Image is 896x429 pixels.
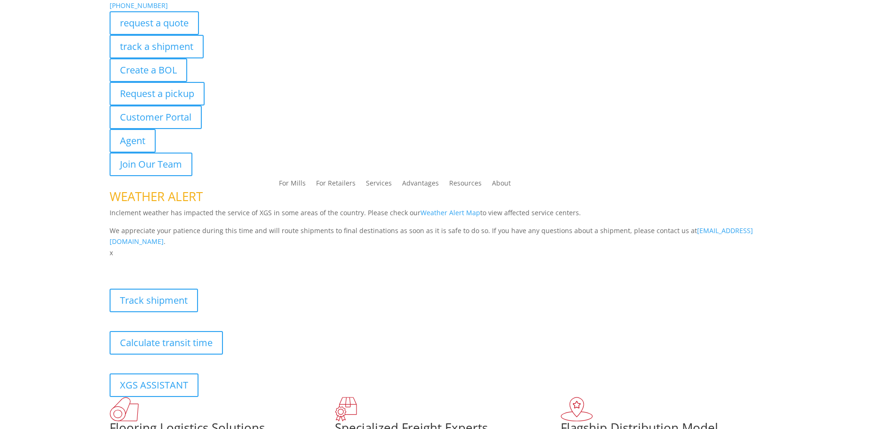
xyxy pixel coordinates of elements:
img: xgs-icon-focused-on-flooring-red [335,397,357,421]
a: Track shipment [110,289,198,312]
a: Weather Alert Map [420,208,480,217]
span: WEATHER ALERT [110,188,203,205]
a: For Mills [279,180,306,190]
p: Inclement weather has impacted the service of XGS in some areas of the country. Please check our ... [110,207,787,225]
a: XGS ASSISTANT [110,373,198,397]
a: Resources [449,180,482,190]
a: track a shipment [110,35,204,58]
a: request a quote [110,11,199,35]
a: Request a pickup [110,82,205,105]
a: Agent [110,129,156,153]
a: [PHONE_NUMBER] [110,1,168,10]
a: For Retailers [316,180,356,190]
p: x [110,247,787,259]
a: Create a BOL [110,58,187,82]
img: xgs-icon-total-supply-chain-intelligence-red [110,397,139,421]
a: About [492,180,511,190]
a: Services [366,180,392,190]
a: Advantages [402,180,439,190]
a: Join Our Team [110,153,192,176]
a: Calculate transit time [110,331,223,355]
img: xgs-icon-flagship-distribution-model-red [561,397,593,421]
p: We appreciate your patience during this time and will route shipments to final destinations as so... [110,225,787,248]
a: Customer Portal [110,105,202,129]
b: Visibility, transparency, and control for your entire supply chain. [110,260,319,269]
